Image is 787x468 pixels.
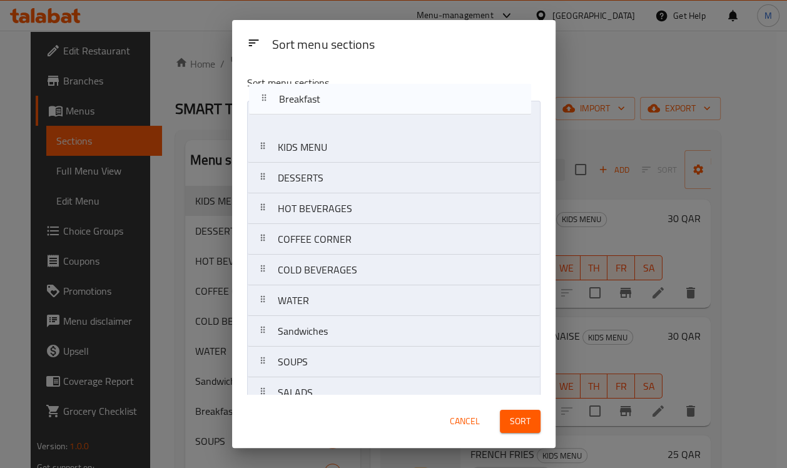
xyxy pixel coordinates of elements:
button: Cancel [445,410,485,433]
span: Cancel [450,414,480,429]
button: Sort [500,410,541,433]
div: Sort menu sections [267,31,546,59]
span: Sort [510,414,531,429]
p: Sort menu sections [247,75,480,91]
